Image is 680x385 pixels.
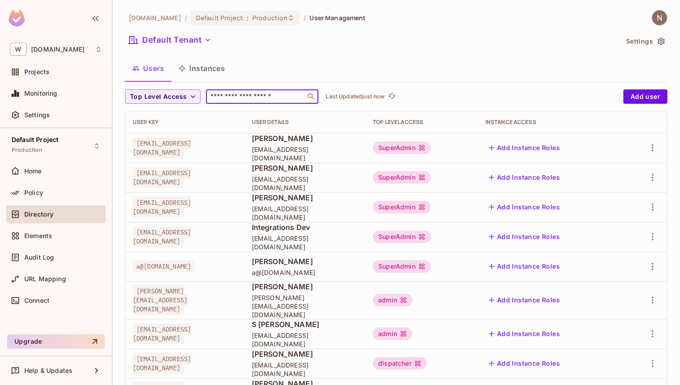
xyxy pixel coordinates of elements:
[373,327,412,340] div: admin
[252,268,358,277] span: a@[DOMAIN_NAME]
[129,13,181,22] span: the active workspace
[373,230,431,243] div: SuperAdmin
[485,170,564,185] button: Add Instance Roles
[385,91,397,102] span: Click to refresh data
[252,349,358,359] span: [PERSON_NAME]
[386,91,397,102] button: refresh
[388,92,396,101] span: refresh
[309,13,366,22] span: User Management
[133,137,191,158] span: [EMAIL_ADDRESS][DOMAIN_NAME]
[252,145,358,162] span: [EMAIL_ADDRESS][DOMAIN_NAME]
[252,293,358,319] span: [PERSON_NAME][EMAIL_ADDRESS][DOMAIN_NAME]
[133,323,191,344] span: [EMAIL_ADDRESS][DOMAIN_NAME]
[373,260,431,273] div: SuperAdmin
[485,327,564,341] button: Add Instance Roles
[373,294,412,306] div: admin
[326,93,385,100] p: Last Updated just now
[485,141,564,155] button: Add Instance Roles
[485,356,564,371] button: Add Instance Roles
[622,34,667,49] button: Settings
[133,285,188,315] span: [PERSON_NAME][EMAIL_ADDRESS][DOMAIN_NAME]
[252,13,287,22] span: Production
[133,261,195,272] span: a@[DOMAIN_NAME]
[133,226,191,247] span: [EMAIL_ADDRESS][DOMAIN_NAME]
[7,334,105,349] button: Upgrade
[485,293,564,307] button: Add Instance Roles
[31,46,85,53] span: Workspace: withpronto.com
[24,68,49,75] span: Projects
[24,275,66,283] span: URL Mapping
[133,197,191,217] span: [EMAIL_ADDRESS][DOMAIN_NAME]
[24,254,54,261] span: Audit Log
[373,171,431,184] div: SuperAdmin
[12,146,43,154] span: Production
[130,91,187,102] span: Top Level Access
[133,167,191,188] span: [EMAIL_ADDRESS][DOMAIN_NAME]
[252,222,358,232] span: Integrations Dev
[252,193,358,203] span: [PERSON_NAME]
[252,361,358,378] span: [EMAIL_ADDRESS][DOMAIN_NAME]
[623,89,667,104] button: Add user
[24,111,50,119] span: Settings
[252,319,358,329] span: S [PERSON_NAME]
[171,57,232,80] button: Instances
[485,259,564,274] button: Add Instance Roles
[10,43,27,56] span: W
[133,119,237,126] div: User Key
[24,232,52,239] span: Elements
[304,13,306,22] li: /
[252,175,358,192] span: [EMAIL_ADDRESS][DOMAIN_NAME]
[252,119,358,126] div: User Details
[252,163,358,173] span: [PERSON_NAME]
[373,119,471,126] div: Top Level Access
[133,353,191,374] span: [EMAIL_ADDRESS][DOMAIN_NAME]
[125,89,201,104] button: Top Level Access
[24,168,42,175] span: Home
[24,90,58,97] span: Monitoring
[485,119,615,126] div: Instance Access
[485,200,564,214] button: Add Instance Roles
[252,331,358,348] span: [EMAIL_ADDRESS][DOMAIN_NAME]
[12,136,58,143] span: Default Project
[125,57,171,80] button: Users
[252,204,358,221] span: [EMAIL_ADDRESS][DOMAIN_NAME]
[252,133,358,143] span: [PERSON_NAME]
[196,13,243,22] span: Default Project
[373,142,431,154] div: SuperAdmin
[24,211,54,218] span: Directory
[252,282,358,292] span: [PERSON_NAME]
[373,357,427,370] div: dispatcher
[373,201,431,213] div: SuperAdmin
[252,234,358,251] span: [EMAIL_ADDRESS][DOMAIN_NAME]
[24,297,49,304] span: Connect
[24,367,72,374] span: Help & Updates
[485,230,564,244] button: Add Instance Roles
[246,14,249,22] span: :
[24,189,43,196] span: Policy
[252,257,358,266] span: [PERSON_NAME]
[125,33,215,47] button: Default Tenant
[652,10,667,25] img: Naman Malik
[9,10,25,27] img: SReyMgAAAABJRU5ErkJggg==
[185,13,187,22] li: /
